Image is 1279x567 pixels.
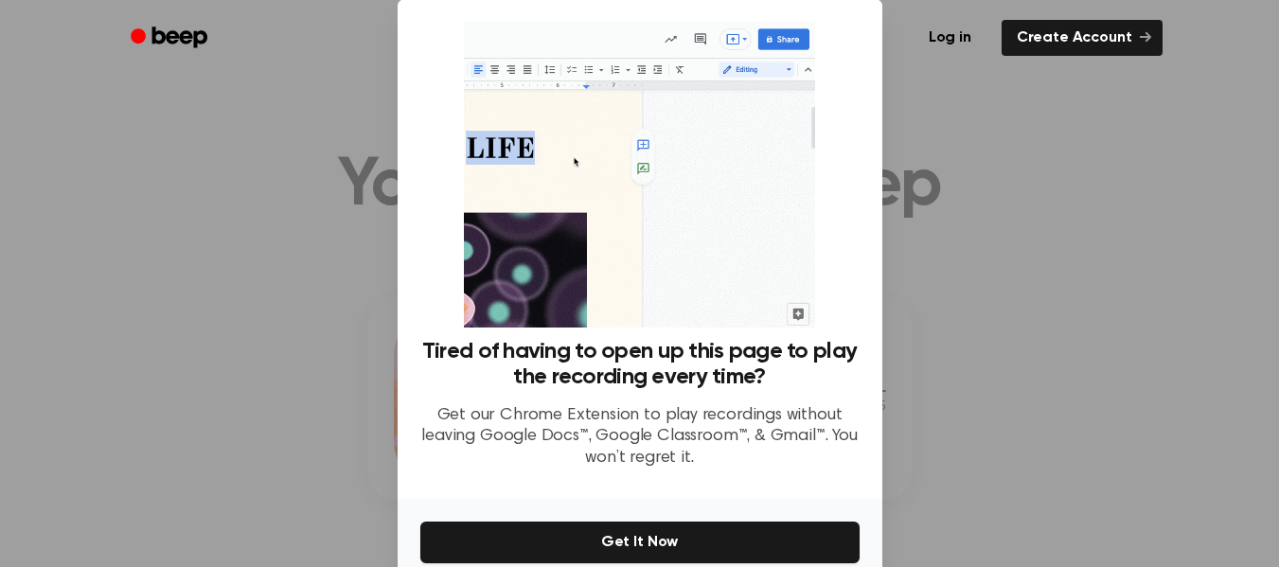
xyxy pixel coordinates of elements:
[464,22,815,328] img: Beep extension in action
[420,405,860,470] p: Get our Chrome Extension to play recordings without leaving Google Docs™, Google Classroom™, & Gm...
[420,339,860,390] h3: Tired of having to open up this page to play the recording every time?
[1002,20,1163,56] a: Create Account
[910,16,990,60] a: Log in
[117,20,224,57] a: Beep
[420,522,860,563] button: Get It Now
